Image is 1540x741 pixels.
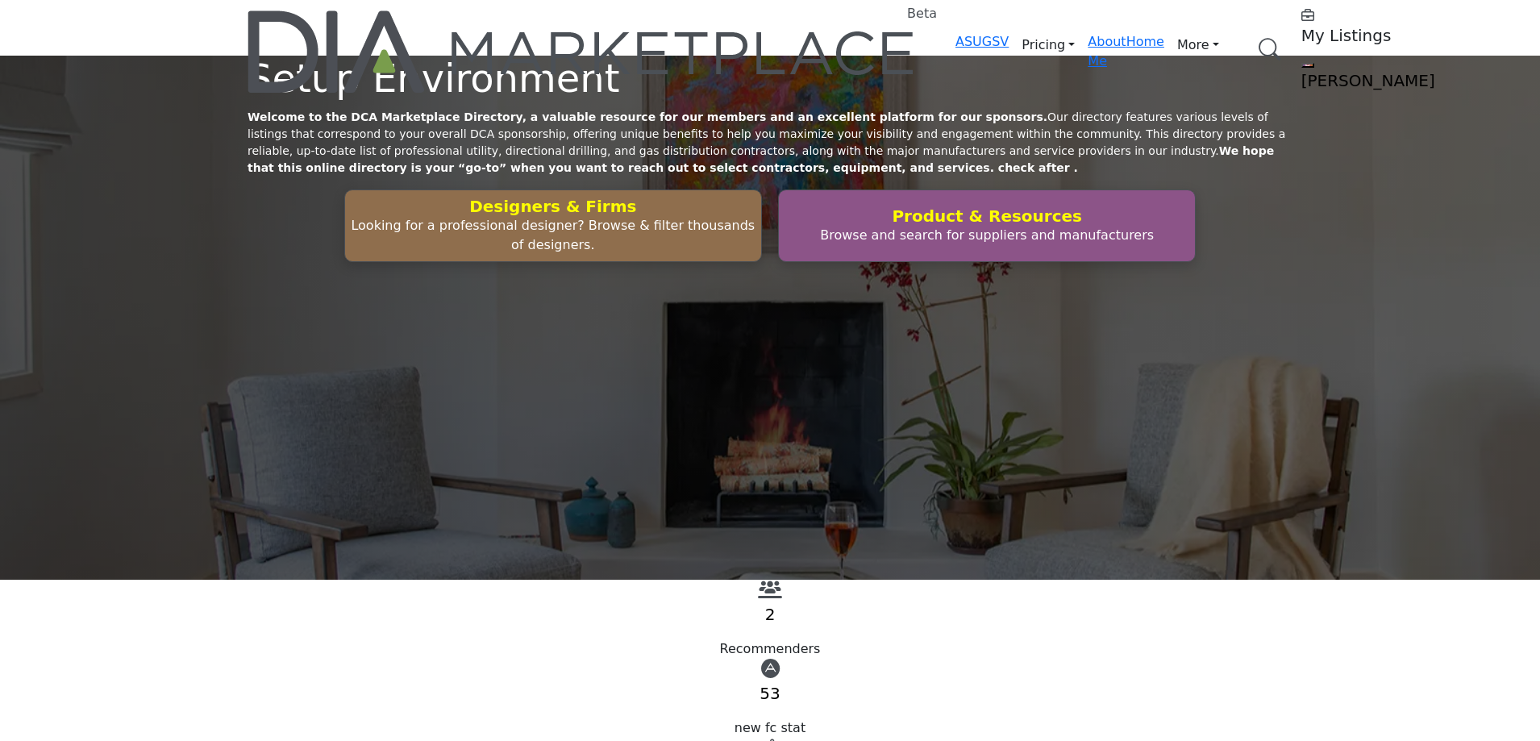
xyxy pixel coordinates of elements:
[1242,28,1292,71] a: Search
[907,6,937,21] h6: Beta
[1126,34,1164,49] a: Home
[1009,32,1088,58] a: Pricing
[248,109,1292,177] p: Our directory features various levels of listings that correspond to your overall DCA sponsorship...
[1088,34,1126,69] a: About Me
[350,216,756,255] p: Looking for a professional designer? Browse & filter thousands of designers.
[955,34,1009,49] a: ASUGSV
[1301,6,1503,45] div: My Listings
[248,10,917,93] a: Beta
[248,144,1274,174] strong: We hope that this online directory is your “go-to” when you want to reach out to select contracto...
[784,206,1190,226] h2: Product & Resources
[1301,26,1503,45] h5: My Listings
[344,189,762,262] button: Designers & Firms Looking for a professional designer? Browse & filter thousands of designers.
[248,110,1047,123] strong: Welcome to the DCA Marketplace Directory, a valuable resource for our members and an excellent pl...
[248,718,1292,738] div: new fc stat
[1301,71,1503,90] h5: [PERSON_NAME]
[784,226,1190,245] p: Browse and search for suppliers and manufacturers
[1164,32,1232,58] a: More
[350,197,756,216] h2: Designers & Firms
[248,639,1292,659] div: Recommenders
[760,684,780,703] a: 53
[758,585,782,600] a: View Recommenders
[1301,63,1314,68] button: Show hide supplier dropdown
[248,10,917,93] img: Site Logo
[778,189,1196,262] button: Product & Resources Browse and search for suppliers and manufacturers
[765,605,776,624] a: 2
